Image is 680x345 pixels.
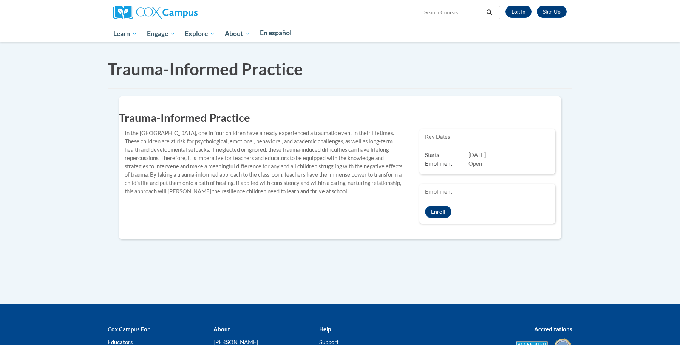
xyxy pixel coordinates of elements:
[180,25,220,42] a: Explore
[102,25,578,42] div: Main menu
[108,59,303,79] span: Trauma-Informed Practice
[108,326,150,333] b: Cox Campus For
[486,10,493,16] i: 
[484,8,495,17] button: Search
[119,129,414,196] div: In the [GEOGRAPHIC_DATA], one in four children have already experienced a traumatic event in thei...
[505,6,532,18] a: Log In
[425,160,468,168] span: Enrollment
[425,151,468,160] span: Starts
[147,29,175,38] span: Engage
[142,25,180,42] a: Engage
[213,326,230,333] b: About
[534,326,572,333] b: Accreditations
[225,29,250,38] span: About
[319,326,331,333] b: Help
[419,184,555,200] div: Enrollment
[260,29,292,37] span: En español
[537,6,567,18] a: Register
[185,29,215,38] span: Explore
[108,25,142,42] a: Learn
[113,9,198,15] a: Cox Campus
[425,206,451,218] button: Trauma-Informed Practice
[419,129,555,145] div: Key Dates
[113,29,137,38] span: Learn
[468,152,486,158] span: [DATE]
[113,6,198,19] img: Cox Campus
[119,110,561,125] h1: Trauma-Informed Practice
[220,25,255,42] a: About
[255,25,297,41] a: En español
[468,160,482,167] span: Open
[423,8,484,17] input: Search Courses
